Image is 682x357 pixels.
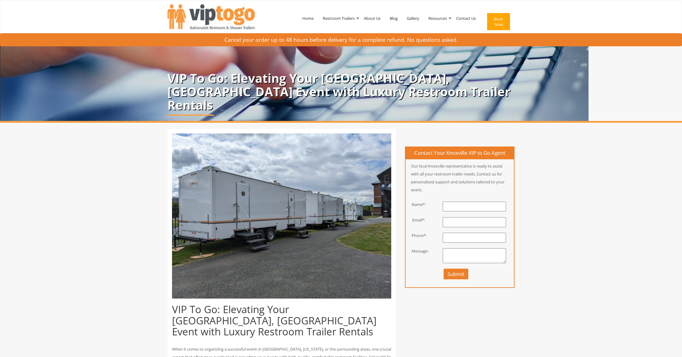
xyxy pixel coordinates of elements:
img: VIPTOGO [167,4,255,29]
a: Home [298,2,318,34]
img: Restroom trailer rental for Knoxville, TN event [172,133,391,299]
div: Name*: [401,202,431,207]
div: Phone*: [401,233,431,239]
p: VIP To Go: Elevating Your [GEOGRAPHIC_DATA], [GEOGRAPHIC_DATA] Event with Luxury Restroom Trailer... [167,72,515,112]
a: Book Now [480,2,515,43]
p: Our local Knoxville representative is ready to assist with all your restroom trailer needs. Conta... [406,162,514,194]
a: Restroom Trailers [318,2,359,34]
div: Email*: [401,217,431,223]
button: Submit [444,269,468,279]
a: Blog [385,2,402,34]
a: Gallery [402,2,424,34]
div: Message: [401,248,431,254]
a: Contact Us [452,2,480,34]
h4: Contact Your Knoxville VIP to Go Agent [406,147,514,159]
button: Book Now [487,13,510,30]
a: Resources [424,2,452,34]
a: About Us [359,2,385,34]
h1: VIP To Go: Elevating Your [GEOGRAPHIC_DATA], [GEOGRAPHIC_DATA] Event with Luxury Restroom Trailer... [172,304,391,337]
